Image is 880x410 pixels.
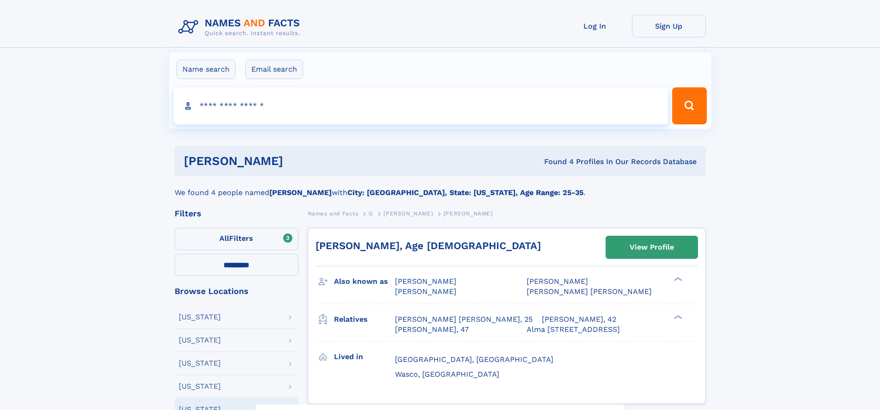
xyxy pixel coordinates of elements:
a: [PERSON_NAME], Age [DEMOGRAPHIC_DATA] [316,240,541,251]
span: [PERSON_NAME] [443,210,493,217]
a: Sign Up [632,15,706,37]
h3: Also known as [334,274,395,289]
span: [PERSON_NAME] [395,277,456,286]
span: All [219,234,229,243]
input: search input [174,87,668,124]
h1: [PERSON_NAME] [184,155,414,167]
span: [PERSON_NAME] [383,210,433,217]
span: Wasco, [GEOGRAPHIC_DATA] [395,370,499,379]
h3: Lived in [334,349,395,365]
label: Name search [176,60,236,79]
label: Email search [245,60,303,79]
span: [PERSON_NAME] [527,277,588,286]
button: Search Button [672,87,706,124]
label: Filters [175,228,298,250]
a: [PERSON_NAME] [PERSON_NAME], 25 [395,314,533,324]
b: City: [GEOGRAPHIC_DATA], State: [US_STATE], Age Range: 25-35 [347,188,583,197]
a: Names and Facts [308,208,358,219]
a: Log In [558,15,632,37]
div: We found 4 people named with . [175,176,706,198]
span: [PERSON_NAME] [PERSON_NAME] [527,287,652,296]
span: G [369,210,373,217]
div: [US_STATE] [179,360,221,367]
div: Found 4 Profiles In Our Records Database [413,157,697,167]
a: G [369,208,373,219]
div: Filters [175,209,298,218]
a: [PERSON_NAME], 42 [542,314,616,324]
a: Alma [STREET_ADDRESS] [527,324,620,335]
div: [US_STATE] [179,313,221,321]
div: View Profile [630,237,674,258]
span: [PERSON_NAME] [395,287,456,296]
a: View Profile [606,236,698,258]
b: [PERSON_NAME] [269,188,332,197]
span: [GEOGRAPHIC_DATA], [GEOGRAPHIC_DATA] [395,355,553,364]
div: Browse Locations [175,287,298,295]
a: [PERSON_NAME] [383,208,433,219]
div: ❯ [672,314,683,320]
div: [US_STATE] [179,383,221,390]
h3: Relatives [334,312,395,327]
div: [US_STATE] [179,337,221,344]
div: ❯ [672,276,683,282]
a: [PERSON_NAME], 47 [395,324,469,335]
img: Logo Names and Facts [175,15,308,40]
